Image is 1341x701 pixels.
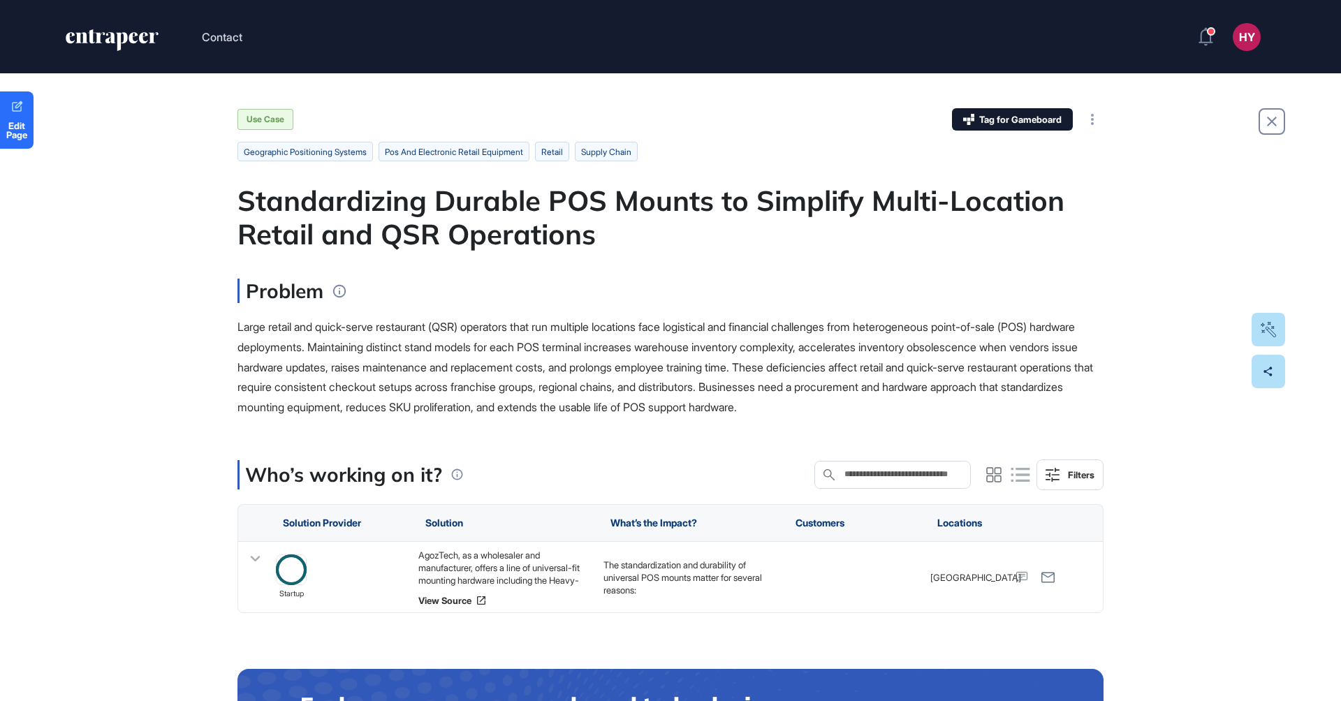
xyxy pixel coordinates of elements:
[237,184,1104,251] div: Standardizing Durable POS Mounts to Simplify Multi-Location Retail and QSR Operations
[418,549,589,586] div: AgozTech, as a wholesaler and manufacturer, offers a line of universal-fit mounting hardware incl...
[283,517,361,529] span: Solution Provider
[979,115,1062,124] span: Tag for Gameboard
[575,142,638,161] li: Supply Chain
[237,142,373,161] li: Geographic Positioning Systems
[425,517,463,529] span: Solution
[276,554,307,585] a: image
[937,517,982,529] span: Locations
[796,517,844,529] span: Customers
[1068,469,1094,480] div: Filters
[603,559,775,597] p: The standardization and durability of universal POS mounts matter for several reasons:
[237,320,1093,414] span: Large retail and quick-serve restaurant (QSR) operators that run multiple locations face logistic...
[202,28,242,46] button: Contact
[610,517,697,529] span: What’s the Impact?
[237,279,323,303] h3: Problem
[64,29,160,56] a: entrapeer-logo
[245,460,442,489] p: Who’s working on it?
[930,571,1021,584] span: [GEOGRAPHIC_DATA]
[1036,459,1104,490] button: Filters
[279,588,304,600] span: startup
[379,142,529,161] li: pos and electronic retail equipment
[535,142,569,161] li: retail
[237,109,293,130] div: Use Case
[418,595,589,606] a: View Source
[1233,23,1261,51] button: HY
